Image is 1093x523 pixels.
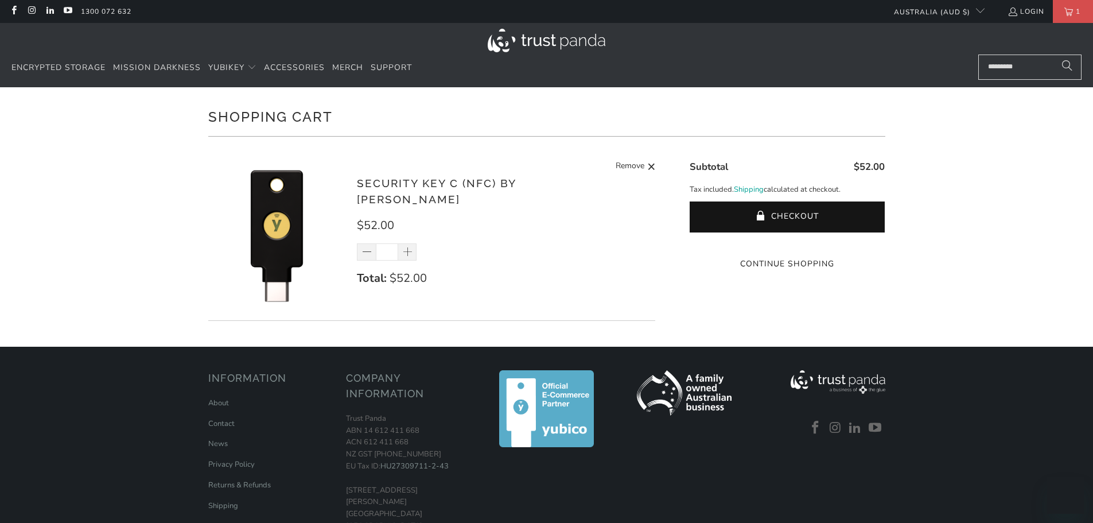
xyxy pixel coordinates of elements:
[357,270,387,286] strong: Total:
[113,55,201,82] a: Mission Darkness
[357,177,516,206] a: Security Key C (NFC) by [PERSON_NAME]
[978,55,1082,80] input: Search...
[208,55,256,82] summary: YubiKey
[847,421,864,436] a: Trust Panda Australia on LinkedIn
[208,165,346,303] img: Security Key C (NFC) by Yubico
[690,184,885,196] p: Tax included. calculated at checkout.
[690,160,728,173] span: Subtotal
[208,501,238,511] a: Shipping
[113,62,201,73] span: Mission Darkness
[332,62,363,73] span: Merch
[208,439,228,449] a: News
[208,419,235,429] a: Contact
[208,398,229,408] a: About
[81,5,131,18] a: 1300 072 632
[208,459,255,470] a: Privacy Policy
[690,258,885,270] a: Continue Shopping
[690,202,885,233] button: Checkout
[11,62,106,73] span: Encrypted Storage
[390,270,427,286] span: $52.00
[1008,5,1044,18] a: Login
[616,160,644,174] span: Remove
[371,62,412,73] span: Support
[332,55,363,82] a: Merch
[11,55,412,82] nav: Translation missing: en.navigation.header.main_nav
[264,62,325,73] span: Accessories
[380,461,449,471] a: HU27309711-2-43
[63,7,72,16] a: Trust Panda Australia on YouTube
[827,421,844,436] a: Trust Panda Australia on Instagram
[9,7,18,16] a: Trust Panda Australia on Facebook
[208,480,271,490] a: Returns & Refunds
[1053,55,1082,80] button: Search
[11,55,106,82] a: Encrypted Storage
[616,160,656,174] a: Remove
[264,55,325,82] a: Accessories
[1047,477,1084,514] iframe: Button to launch messaging window
[208,104,885,127] h1: Shopping Cart
[854,160,885,173] span: $52.00
[357,218,394,233] span: $52.00
[45,7,55,16] a: Trust Panda Australia on LinkedIn
[734,184,764,196] a: Shipping
[867,421,884,436] a: Trust Panda Australia on YouTube
[807,421,824,436] a: Trust Panda Australia on Facebook
[488,29,605,52] img: Trust Panda Australia
[26,7,36,16] a: Trust Panda Australia on Instagram
[208,62,244,73] span: YubiKey
[371,55,412,82] a: Support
